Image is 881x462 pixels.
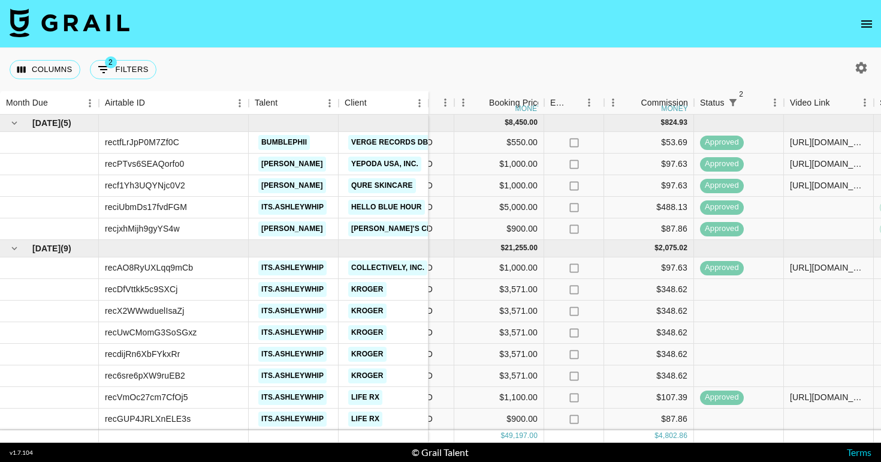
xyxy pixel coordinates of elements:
button: Sort [367,95,384,112]
button: Sort [830,94,847,111]
div: $97.63 [604,257,694,279]
span: [DATE] [32,117,61,129]
div: Video Link [784,91,874,115]
div: $3,571.00 [454,279,544,301]
div: 4,802.86 [659,431,687,441]
div: 2,075.02 [659,243,687,253]
a: Qure Skincare [348,178,416,193]
div: $1,000.00 [454,154,544,175]
button: Menu [454,94,472,112]
a: Kroger [348,282,387,297]
button: Sort [277,95,294,112]
a: Verge Records dba ONErpm [348,135,470,150]
div: recf1Yh3UQYNjc0V2 [105,179,185,191]
a: its.ashleywhip [258,347,327,362]
div: https://www.tiktok.com/@bumblephii/video/7515456077568199958?_r=1&_t=ZN-8xAs06jDjiI [790,136,867,148]
div: $3,571.00 [454,322,544,344]
a: its.ashleywhip [258,325,327,340]
button: Sort [567,94,584,111]
div: $348.62 [604,365,694,387]
span: approved [700,158,744,170]
span: approved [700,180,744,191]
div: $ [654,243,659,253]
div: Month Due [6,91,48,115]
div: recVmOc27cm7CfOj5 [105,391,188,403]
a: Terms [847,446,871,458]
div: Talent [249,91,339,115]
div: Status [700,91,725,115]
span: approved [700,223,744,235]
button: Menu [856,94,874,112]
button: Menu [766,94,784,112]
a: Life RX [348,412,382,427]
div: $1,000.00 [454,257,544,279]
div: https://www.instagram.com/reel/DLXt_PXsGjs/?igsh=dmNpeHZrOWhrZnJ2 https://www.instagram.com/reel/... [790,158,867,170]
div: 49,197.00 [505,431,538,441]
button: Menu [604,94,622,112]
div: Expenses: Remove Commission? [550,91,567,115]
span: approved [700,262,744,274]
a: its.ashleywhip [258,412,327,427]
a: [PERSON_NAME] [258,178,326,193]
span: 2 [105,56,117,68]
div: $3,571.00 [454,344,544,365]
button: Show filters [725,94,741,111]
div: Client [339,91,429,115]
div: Video Link [790,91,830,115]
div: © Grail Talent [412,446,469,458]
a: Kroger [348,304,387,319]
div: $488.13 [604,197,694,218]
a: Hello Blue Hour [348,200,425,215]
div: $ [661,118,665,128]
div: 21,255.00 [505,243,538,253]
div: reciUbmDs17fvdFGM [105,201,187,213]
div: $ [500,431,505,441]
div: $1,000.00 [454,175,544,197]
button: Sort [741,94,758,111]
div: v 1.7.104 [10,449,33,457]
a: Life RX [348,390,382,405]
div: $87.86 [604,409,694,430]
span: 2 [735,88,747,100]
button: Sort [472,94,489,111]
button: Sort [145,95,162,112]
div: $ [505,118,509,128]
a: [PERSON_NAME]'s Choice [348,221,453,236]
a: its.ashleywhip [258,390,327,405]
button: Menu [436,94,454,112]
div: Status [694,91,784,115]
a: its.ashleywhip [258,282,327,297]
a: its.ashleywhip [258,368,327,383]
div: recDfVttkk5c9SXCj [105,283,178,295]
div: Expenses: Remove Commission? [544,91,604,115]
div: https://www.tiktok.com/@its.ashleywhip/video/7538911550174661919 [790,262,867,274]
div: 8,450.00 [509,118,538,128]
a: Kroger [348,368,387,383]
div: $87.86 [604,218,694,240]
div: $97.63 [604,175,694,197]
a: Yepoda USA, Inc. [348,157,421,172]
div: money [515,105,542,112]
a: its.ashleywhip [258,200,327,215]
button: hide children [6,115,23,131]
span: approved [700,202,744,213]
button: open drawer [855,12,879,36]
div: Airtable ID [105,91,145,115]
a: its.ashleywhip [258,260,327,275]
button: Menu [411,94,429,112]
span: approved [700,392,744,403]
button: hide children [6,240,23,257]
div: $348.62 [604,279,694,301]
a: Kroger [348,325,387,340]
div: $5,000.00 [454,197,544,218]
button: Select columns [10,60,80,79]
button: Menu [231,94,249,112]
div: $900.00 [454,218,544,240]
div: $348.62 [604,322,694,344]
button: Menu [321,94,339,112]
div: $348.62 [604,301,694,322]
a: Collectively, Inc. [348,260,427,275]
button: Show filters [90,60,156,79]
div: $107.39 [604,387,694,409]
img: Grail Talent [10,8,129,37]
